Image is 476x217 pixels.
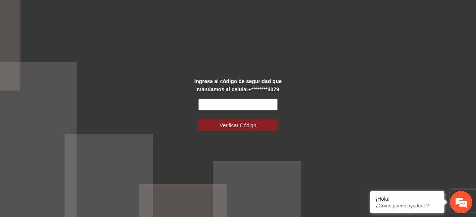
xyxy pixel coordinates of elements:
[4,141,142,167] textarea: Escriba su mensaje y pulse “Intro”
[194,78,282,92] strong: Ingresa el código de seguridad que mandamos al celular +********3079
[43,68,103,143] span: Estamos en línea.
[376,196,439,202] div: ¡Hola!
[39,38,125,47] div: Chatee con nosotros ahora
[220,121,257,129] span: Verificar Código
[198,119,277,131] button: Verificar Código
[122,4,140,22] div: Minimizar ventana de chat en vivo
[376,203,439,208] p: ¿Cómo puedo ayudarte?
